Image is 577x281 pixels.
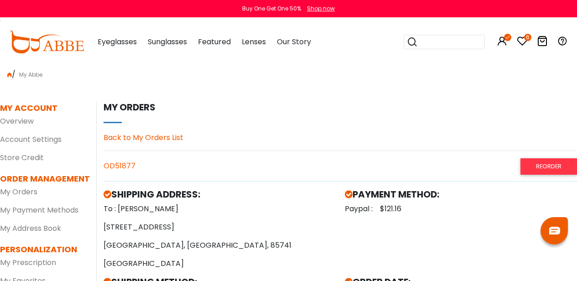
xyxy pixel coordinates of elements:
p: [GEOGRAPHIC_DATA] [104,258,336,269]
img: abbeglasses.com [9,31,84,53]
a: Reorder [520,158,577,174]
div: OD51877 [104,158,577,174]
i: 6 [524,34,531,41]
div: Buy One Get One 50% [242,5,301,13]
p: [STREET_ADDRESS] [104,222,336,233]
a: Shop now [302,5,335,12]
h5: SHIPPING ADDRESS: [104,189,336,200]
p: To : [PERSON_NAME] [104,203,336,214]
h5: My orders [104,102,577,113]
img: home.png [7,73,12,77]
span: My Abbe [16,71,46,78]
img: chat [549,227,560,234]
span: Lenses [242,36,266,47]
span: Sunglasses [148,36,187,47]
p: Paypal : $121.16 [345,203,577,214]
h5: PAYMENT METHOD: [345,189,577,200]
span: Our Story [277,36,311,47]
div: Shop now [307,5,335,13]
p: [GEOGRAPHIC_DATA], [GEOGRAPHIC_DATA], 85741 [104,240,336,251]
span: Eyeglasses [98,36,137,47]
span: Featured [198,36,231,47]
a: 6 [517,37,528,48]
a: Back to My Orders List [104,132,183,143]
